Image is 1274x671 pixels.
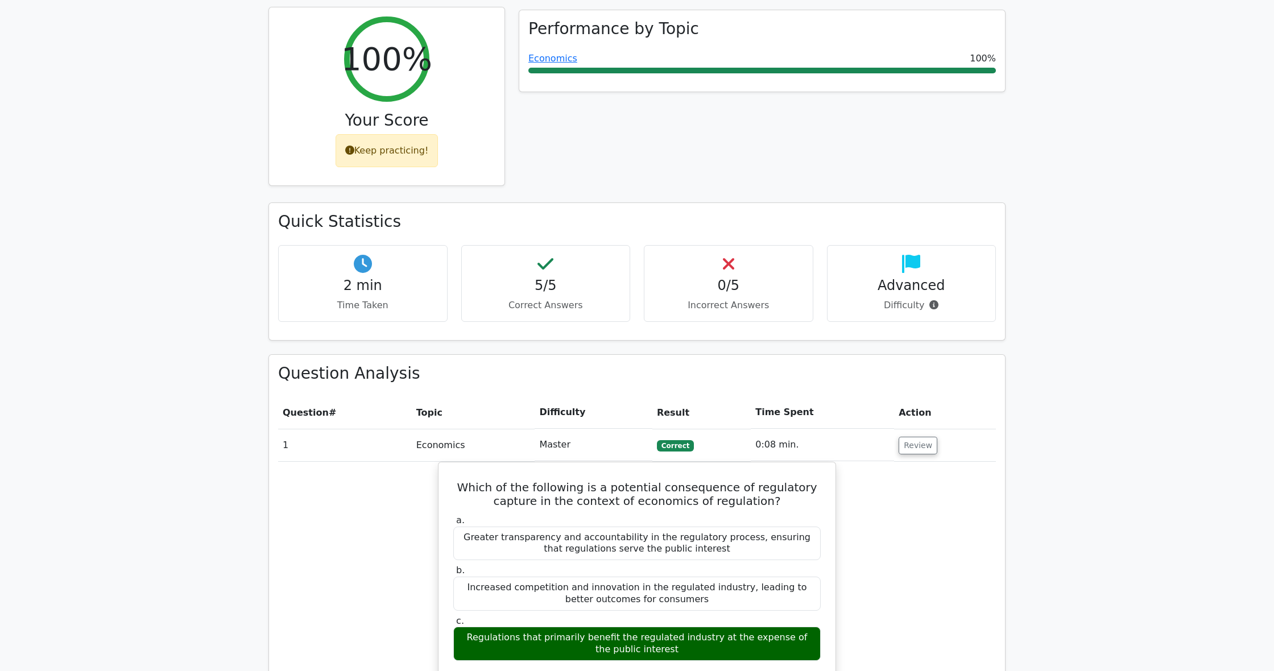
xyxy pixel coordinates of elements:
[837,277,987,294] h4: Advanced
[894,396,996,429] th: Action
[456,515,465,525] span: a.
[288,299,438,312] p: Time Taken
[336,134,439,167] div: Keep practicing!
[535,396,652,429] th: Difficulty
[278,111,495,130] h3: Your Score
[528,53,577,64] a: Economics
[278,396,412,429] th: #
[452,481,822,508] h5: Which of the following is a potential consequence of regulatory capture in the context of economi...
[278,364,996,383] h3: Question Analysis
[970,52,996,65] span: 100%
[652,396,751,429] th: Result
[456,615,464,626] span: c.
[412,396,535,429] th: Topic
[535,429,652,461] td: Master
[653,299,804,312] p: Incorrect Answers
[453,577,821,611] div: Increased competition and innovation in the regulated industry, leading to better outcomes for co...
[471,277,621,294] h4: 5/5
[341,40,432,78] h2: 100%
[453,627,821,661] div: Regulations that primarily benefit the regulated industry at the expense of the public interest
[278,212,996,231] h3: Quick Statistics
[751,396,894,429] th: Time Spent
[471,299,621,312] p: Correct Answers
[456,565,465,575] span: b.
[899,437,937,454] button: Review
[657,440,694,452] span: Correct
[278,429,412,461] td: 1
[288,277,438,294] h4: 2 min
[751,429,894,461] td: 0:08 min.
[528,19,699,39] h3: Performance by Topic
[453,527,821,561] div: Greater transparency and accountability in the regulatory process, ensuring that regulations serv...
[412,429,535,461] td: Economics
[837,299,987,312] p: Difficulty
[283,407,329,418] span: Question
[653,277,804,294] h4: 0/5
